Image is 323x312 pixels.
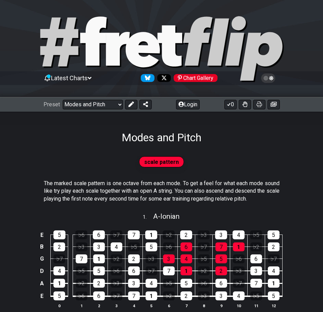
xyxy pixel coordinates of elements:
[51,74,88,82] span: Latest Charts
[76,242,87,251] div: ♭3
[268,100,280,109] button: Create image
[128,279,140,288] div: 3
[90,302,108,309] th: 2
[51,302,68,309] th: 0
[176,100,200,109] button: Login
[108,302,125,309] th: 3
[198,230,210,239] div: ♭3
[233,254,245,263] div: ♭6
[268,242,279,251] div: 2
[180,230,192,239] div: 2
[38,289,46,302] td: E
[174,74,218,82] div: Chart Gallery
[268,266,279,275] div: 4
[76,254,87,263] div: 7
[38,265,46,277] td: D
[215,266,227,275] div: 2
[268,279,279,288] div: 1
[111,242,122,251] div: 4
[247,302,265,309] th: 11
[38,277,46,290] td: A
[53,279,65,288] div: 1
[38,253,46,265] td: G
[93,254,105,263] div: 1
[177,302,195,309] th: 7
[111,266,122,275] div: ♭6
[44,180,279,203] p: The marked scale pattern is one octave from each mode. To get a feel for what each mode sound lik...
[153,212,179,220] span: A - Ionian
[268,230,279,239] div: 5
[224,100,237,109] button: 0
[215,254,227,263] div: 5
[181,254,192,263] div: 4
[154,74,171,82] a: Follow #fretflip at X
[265,302,282,309] th: 12
[250,266,262,275] div: 3
[76,291,87,300] div: ♭6
[198,279,210,288] div: ♭6
[93,279,105,288] div: 2
[198,242,210,251] div: ♭7
[195,302,212,309] th: 8
[233,279,245,288] div: ♭7
[198,291,210,300] div: ♭3
[75,230,87,239] div: ♭6
[53,291,65,300] div: 5
[53,230,65,239] div: 5
[163,230,175,239] div: ♭2
[215,242,227,251] div: 7
[163,279,175,288] div: ♭5
[73,302,90,309] th: 1
[38,241,46,253] td: B
[53,266,65,275] div: 4
[212,302,230,309] th: 9
[215,291,227,300] div: 3
[268,254,279,263] div: ♭7
[142,302,160,309] th: 5
[111,279,122,288] div: ♭3
[264,75,272,81] span: Toggle light / dark theme
[250,291,262,300] div: ♭5
[146,291,157,300] div: 1
[268,291,279,300] div: 5
[128,230,140,239] div: 7
[146,266,157,275] div: ♭7
[181,266,192,275] div: 1
[146,279,157,288] div: 4
[181,291,192,300] div: 2
[93,291,105,300] div: 6
[93,242,105,251] div: 3
[233,230,245,239] div: 4
[63,100,123,109] select: Preset
[250,279,262,288] div: 7
[128,242,140,251] div: ♭5
[143,214,153,221] span: 1 .
[215,230,227,239] div: 3
[122,131,201,144] h1: Modes and Pitch
[233,266,245,275] div: ♭3
[160,302,177,309] th: 6
[139,100,152,109] button: Share Preset
[76,279,87,288] div: ♭2
[44,101,60,108] span: Preset
[171,74,218,82] a: #fretflip at Pinterest
[145,230,157,239] div: 1
[250,242,262,251] div: ♭2
[138,74,154,82] a: Follow #fretflip at Bluesky
[111,254,122,263] div: ♭2
[93,230,105,239] div: 6
[215,279,227,288] div: 6
[198,254,210,263] div: ♭5
[53,254,65,263] div: ♭7
[111,291,122,300] div: ♭7
[146,242,157,251] div: 5
[250,230,262,239] div: ♭5
[239,100,251,109] button: Toggle Dexterity for all fretkits
[163,291,175,300] div: ♭2
[125,302,142,309] th: 4
[38,229,46,241] td: E
[76,266,87,275] div: ♭5
[53,242,65,251] div: 2
[163,266,175,275] div: 7
[253,100,265,109] button: Print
